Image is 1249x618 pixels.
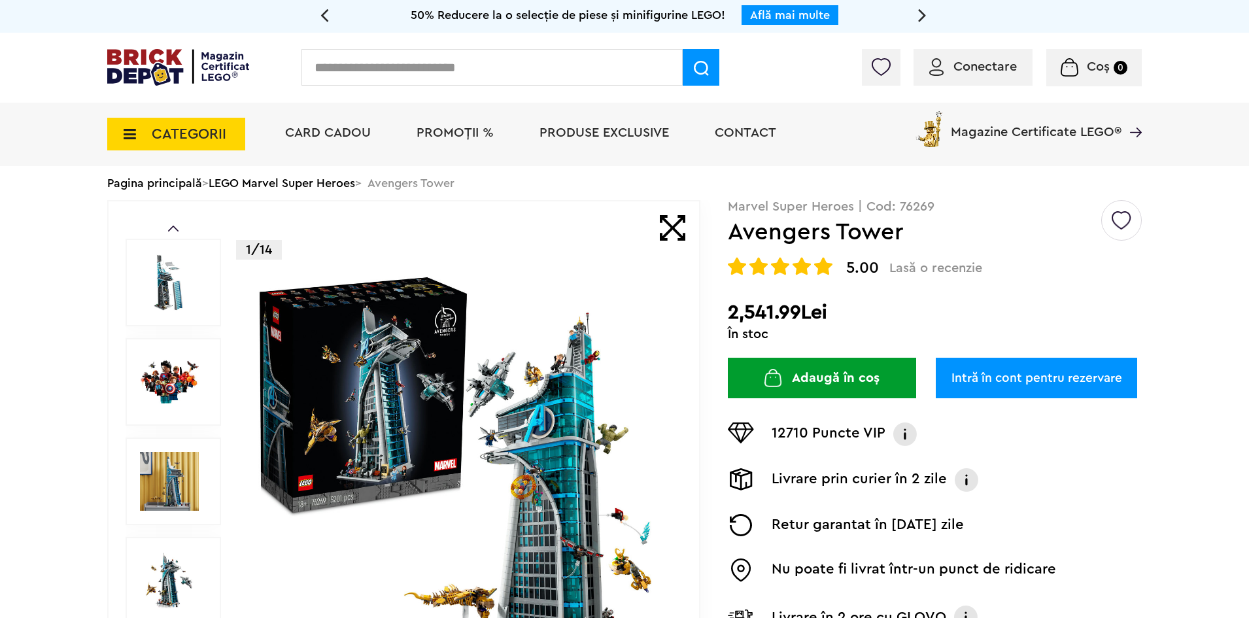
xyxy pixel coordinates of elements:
[728,422,754,443] img: Puncte VIP
[936,358,1137,398] a: Intră în cont pentru rezervare
[772,468,947,492] p: Livrare prin curier în 2 zile
[728,257,746,275] img: Evaluare cu stele
[539,126,669,139] a: Produse exclusive
[140,452,199,511] img: LEGO 76269
[953,60,1017,73] span: Conectare
[728,301,1142,324] h2: 2,541.99Lei
[168,226,179,232] a: Prev
[771,257,789,275] img: Evaluare cu stele
[951,109,1121,139] span: Magazine Certificate LEGO®
[728,328,1142,341] div: În stoc
[411,9,725,21] span: 50% Reducere la o selecție de piese și minifigurine LEGO!
[772,558,1056,582] p: Nu poate fi livrat într-un punct de ridicare
[728,514,754,536] img: Returnare
[140,551,199,610] img: LEGO 76269 Magazin LEGO
[749,257,768,275] img: Evaluare cu stele
[285,126,371,139] a: Card Cadou
[728,220,1099,244] h1: Avengers Tower
[772,422,885,446] p: 12710 Puncte VIP
[750,9,830,21] a: Află mai multe
[209,177,355,189] a: LEGO Marvel Super Heroes
[140,352,199,411] img: LEGO Marvel Super Heroes LEGO 76269
[152,127,226,141] span: CATEGORII
[846,260,879,276] span: 5.00
[236,240,282,260] p: 1/14
[892,422,918,446] img: Info VIP
[728,468,754,490] img: Livrare
[1121,109,1142,122] a: Magazine Certificate LEGO®
[814,257,832,275] img: Evaluare cu stele
[107,177,202,189] a: Pagina principală
[107,166,1142,200] div: > > Avengers Tower
[1087,60,1110,73] span: Coș
[772,514,964,536] p: Retur garantat în [DATE] zile
[793,257,811,275] img: Evaluare cu stele
[728,358,916,398] button: Adaugă în coș
[417,126,494,139] a: PROMOȚII %
[715,126,776,139] a: Contact
[140,253,199,312] img: Seturi Lego LEGO 76269
[728,558,754,582] img: Easybox
[953,468,980,492] img: Info livrare prin curier
[929,60,1017,73] a: Conectare
[728,200,1142,213] p: Marvel Super Heroes | Cod: 76269
[889,260,982,276] span: Lasă o recenzie
[1114,61,1127,75] small: 0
